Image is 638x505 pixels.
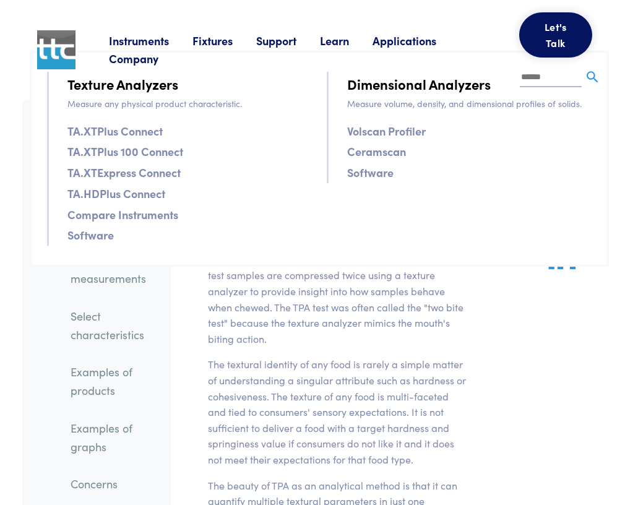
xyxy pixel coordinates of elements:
[542,257,582,272] a: Share on LinkedIn
[67,122,163,140] a: TA.XTPlus Connect
[37,30,75,69] img: ttc_logo_1x1_v1.0.png
[192,33,256,48] a: Fixtures
[67,163,181,181] a: TA.XTExpress Connect
[61,358,171,404] a: Examples of products
[61,302,171,348] a: Select characteristics
[208,356,468,467] p: The textural identity of any food is rarely a simple matter of understanding a singular attribute...
[256,33,320,48] a: Support
[67,184,165,202] a: TA.HDPlus Connect
[208,204,468,347] p: Texture Profile Analysis is a popular double compression test for determining the textural proper...
[67,97,312,110] p: Measure any physical product characteristic.
[67,226,114,244] a: Software
[61,246,171,293] a: TPA measurements
[347,142,406,160] a: Ceramscan
[320,33,373,48] a: Learn
[67,205,178,223] a: Compare Instruments
[61,470,171,498] a: Concerns
[347,163,394,181] a: Software
[61,414,171,460] a: Examples of graphs
[519,12,592,58] button: Let's Talk
[347,97,592,110] p: Measure volume, density, and dimensional profiles of solids.
[67,142,183,160] a: TA.XTPlus 100 Connect
[109,33,192,48] a: Instruments
[373,33,460,48] a: Applications
[347,122,426,140] a: Volscan Profiler
[109,51,182,66] a: Company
